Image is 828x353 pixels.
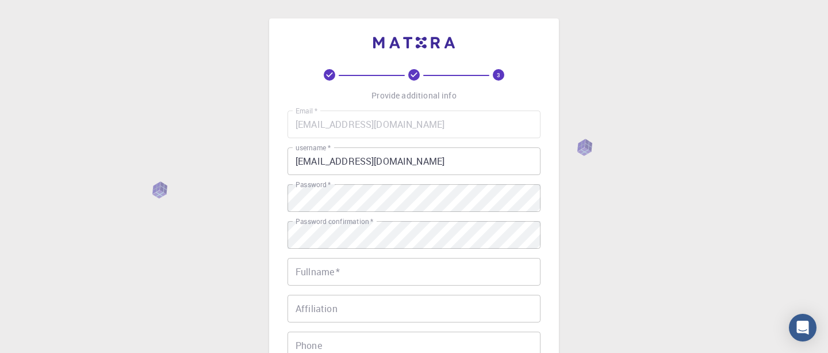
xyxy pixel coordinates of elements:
[296,106,317,116] label: Email
[789,314,816,341] div: Open Intercom Messenger
[296,143,331,153] label: username
[371,90,456,101] p: Provide additional info
[296,217,373,226] label: Password confirmation
[296,180,331,189] label: Password
[497,71,500,79] text: 3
